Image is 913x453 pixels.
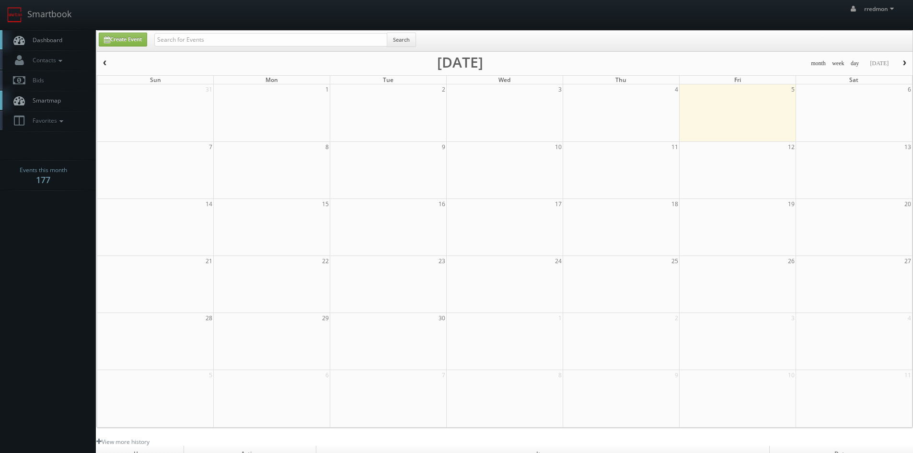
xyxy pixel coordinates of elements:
button: [DATE] [867,58,892,70]
span: 28 [205,313,213,323]
span: 24 [554,256,563,266]
span: 16 [438,199,446,209]
a: Create Event [99,33,147,46]
span: rredmon [864,5,897,13]
span: 31 [205,84,213,94]
button: Search [387,33,416,47]
span: 7 [208,142,213,152]
span: 25 [670,256,679,266]
h2: [DATE] [437,58,483,67]
span: 15 [321,199,330,209]
span: 9 [441,142,446,152]
span: 21 [205,256,213,266]
span: 1 [557,313,563,323]
span: Tue [383,76,393,84]
span: Fri [734,76,741,84]
span: 8 [557,370,563,380]
img: smartbook-logo.png [7,7,23,23]
span: 3 [790,313,796,323]
span: 9 [674,370,679,380]
button: day [847,58,863,70]
button: week [829,58,848,70]
span: 5 [790,84,796,94]
span: Bids [28,76,44,84]
span: 23 [438,256,446,266]
span: Wed [498,76,510,84]
span: 29 [321,313,330,323]
span: 4 [674,84,679,94]
span: 18 [670,199,679,209]
span: Dashboard [28,36,62,44]
span: 11 [670,142,679,152]
span: 11 [903,370,912,380]
a: View more history [96,438,150,446]
input: Search for Events [154,33,387,46]
span: 17 [554,199,563,209]
span: Mon [266,76,278,84]
span: 3 [557,84,563,94]
span: 12 [787,142,796,152]
span: Smartmap [28,96,61,105]
span: 19 [787,199,796,209]
span: 2 [441,84,446,94]
span: 2 [674,313,679,323]
button: month [808,58,829,70]
span: Sun [150,76,161,84]
span: 13 [903,142,912,152]
span: 1 [324,84,330,94]
span: 10 [787,370,796,380]
span: 22 [321,256,330,266]
strong: 177 [36,174,50,186]
span: 7 [441,370,446,380]
span: 30 [438,313,446,323]
span: Events this month [20,165,67,175]
span: 6 [907,84,912,94]
span: Contacts [28,56,65,64]
span: 5 [208,370,213,380]
span: Favorites [28,116,66,125]
span: 4 [907,313,912,323]
span: 10 [554,142,563,152]
span: 14 [205,199,213,209]
span: 27 [903,256,912,266]
span: 8 [324,142,330,152]
span: 6 [324,370,330,380]
span: 20 [903,199,912,209]
span: Sat [849,76,858,84]
span: Thu [615,76,626,84]
span: 26 [787,256,796,266]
